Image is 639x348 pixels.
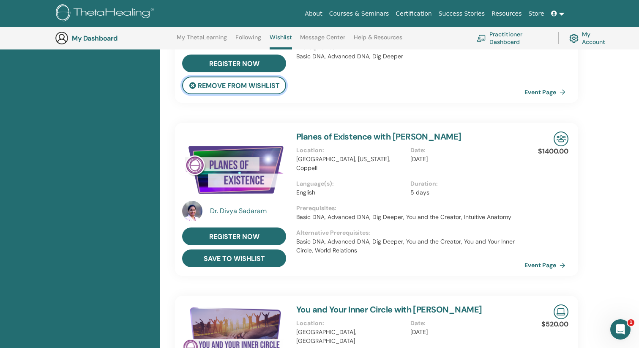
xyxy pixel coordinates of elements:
[296,213,524,222] p: Basic DNA, Advanced DNA, Dig Deeper, You and the Creator, Intuitive Anatomy
[410,155,519,164] p: [DATE]
[177,34,227,47] a: My ThetaLearning
[296,188,405,197] p: English
[296,237,524,255] p: Basic DNA, Advanced DNA, Dig Deeper, You and the Creator, You and Your Inner Circle, World Relations
[296,319,405,328] p: Location :
[354,34,402,47] a: Help & Resources
[296,131,461,142] a: Planes of Existence with [PERSON_NAME]
[182,132,286,204] img: Planes of Existence
[410,319,519,328] p: Date :
[554,132,568,146] img: In-Person Seminar
[182,249,286,267] button: save to wishlist
[569,32,579,45] img: cog.svg
[541,319,568,329] p: $520.00
[554,304,568,319] img: Live Online Seminar
[628,319,634,326] span: 1
[235,34,261,47] a: Following
[610,319,631,340] iframe: Intercom live chat
[55,31,68,45] img: generic-user-icon.jpg
[296,146,405,155] p: Location :
[270,34,292,49] a: Wishlist
[410,328,519,337] p: [DATE]
[477,35,486,41] img: chalkboard-teacher.svg
[296,179,405,188] p: Language(s) :
[538,146,568,156] p: $1400.00
[410,146,519,155] p: Date :
[182,77,286,94] button: remove from wishlist
[72,34,156,42] h3: My Dashboard
[209,232,259,241] span: register now
[296,228,524,237] p: Alternative Prerequisites :
[300,34,345,47] a: Message Center
[182,201,202,221] img: default.jpg
[410,188,519,197] p: 5 days
[296,328,405,345] p: [GEOGRAPHIC_DATA], [GEOGRAPHIC_DATA]
[210,206,288,216] a: Dr. Divya Sadaram
[182,55,286,72] a: register now
[296,204,524,213] p: Prerequisites :
[296,304,482,315] a: You and Your Inner Circle with [PERSON_NAME]
[525,6,548,22] a: Store
[435,6,488,22] a: Success Stories
[524,259,569,271] a: Event Page
[209,59,259,68] span: register now
[182,227,286,245] a: register now
[524,86,569,99] a: Event Page
[488,6,525,22] a: Resources
[296,52,524,61] p: Basic DNA, Advanced DNA, Dig Deeper
[477,29,548,47] a: Practitioner Dashboard
[56,4,157,23] img: logo.png
[569,29,612,47] a: My Account
[326,6,393,22] a: Courses & Seminars
[296,155,405,173] p: [GEOGRAPHIC_DATA], [US_STATE], Coppell
[392,6,435,22] a: Certification
[301,6,325,22] a: About
[410,179,519,188] p: Duration :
